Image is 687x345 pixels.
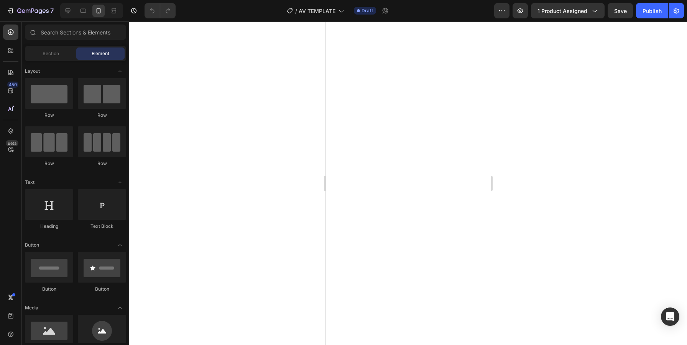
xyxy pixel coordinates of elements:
[25,179,35,186] span: Text
[92,50,109,57] span: Element
[25,160,73,167] div: Row
[25,286,73,293] div: Button
[326,21,491,345] iframe: Design area
[114,65,126,77] span: Toggle open
[78,160,126,167] div: Row
[114,239,126,251] span: Toggle open
[25,68,40,75] span: Layout
[7,82,18,88] div: 450
[78,112,126,119] div: Row
[25,304,38,311] span: Media
[114,176,126,188] span: Toggle open
[25,242,39,249] span: Button
[362,7,373,14] span: Draft
[537,7,587,15] span: 1 product assigned
[50,6,54,15] p: 7
[78,223,126,230] div: Text Block
[6,140,18,146] div: Beta
[25,25,126,40] input: Search Sections & Elements
[114,302,126,314] span: Toggle open
[145,3,176,18] div: Undo/Redo
[299,7,335,15] span: AV TEMPLATE
[608,3,633,18] button: Save
[614,8,627,14] span: Save
[3,3,57,18] button: 7
[531,3,605,18] button: 1 product assigned
[25,223,73,230] div: Heading
[661,307,679,326] div: Open Intercom Messenger
[43,50,59,57] span: Section
[636,3,668,18] button: Publish
[25,112,73,119] div: Row
[78,286,126,293] div: Button
[643,7,662,15] div: Publish
[295,7,297,15] span: /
